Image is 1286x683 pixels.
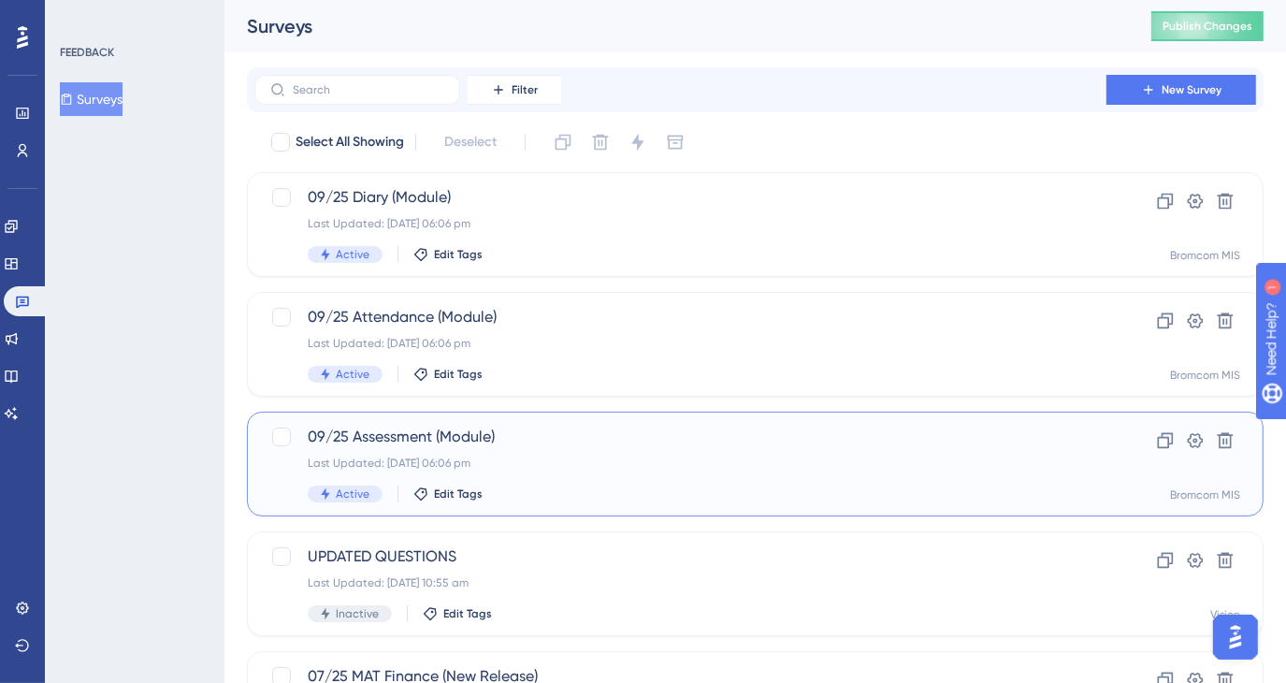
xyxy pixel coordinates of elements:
[413,247,483,262] button: Edit Tags
[413,487,483,501] button: Edit Tags
[308,426,1053,448] span: 09/25 Assessment (Module)
[60,45,114,60] div: FEEDBACK
[434,247,483,262] span: Edit Tags
[1207,609,1264,665] iframe: UserGuiding AI Assistant Launcher
[1163,19,1252,34] span: Publish Changes
[423,606,492,621] button: Edit Tags
[336,606,379,621] span: Inactive
[130,9,136,24] div: 1
[308,336,1053,351] div: Last Updated: [DATE] 06:06 pm
[308,306,1053,328] span: 09/25 Attendance (Module)
[308,216,1053,231] div: Last Updated: [DATE] 06:06 pm
[336,247,369,262] span: Active
[434,367,483,382] span: Edit Tags
[336,367,369,382] span: Active
[444,131,497,153] span: Deselect
[247,13,1105,39] div: Surveys
[443,606,492,621] span: Edit Tags
[1170,248,1240,263] div: Bromcom MIS
[1170,368,1240,383] div: Bromcom MIS
[296,131,404,153] span: Select All Showing
[44,5,117,27] span: Need Help?
[1210,607,1240,622] div: Vision
[308,456,1053,471] div: Last Updated: [DATE] 06:06 pm
[1170,487,1240,502] div: Bromcom MIS
[434,487,483,501] span: Edit Tags
[512,82,538,97] span: Filter
[308,545,1053,568] span: UPDATED QUESTIONS
[1162,82,1221,97] span: New Survey
[468,75,561,105] button: Filter
[336,487,369,501] span: Active
[1106,75,1256,105] button: New Survey
[60,82,123,116] button: Surveys
[293,83,444,96] input: Search
[308,575,1053,590] div: Last Updated: [DATE] 10:55 am
[1151,11,1264,41] button: Publish Changes
[308,186,1053,209] span: 09/25 Diary (Module)
[427,125,513,159] button: Deselect
[413,367,483,382] button: Edit Tags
